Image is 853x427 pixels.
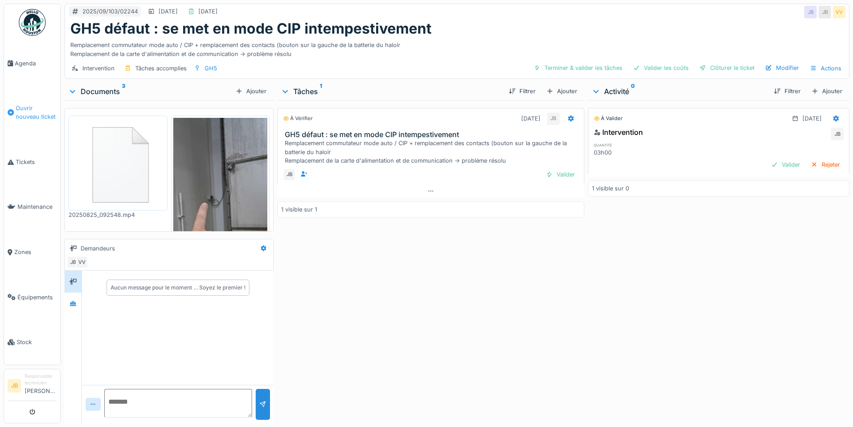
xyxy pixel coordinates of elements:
img: Badge_color-CXgf-gQk.svg [19,9,46,36]
div: Valider les coûts [630,62,692,74]
div: [DATE] [521,114,540,123]
h3: GH5 défaut : se met en mode CIP intempestivement [285,130,580,139]
div: À valider [594,115,622,122]
div: Responsable technicien [25,373,57,387]
div: [DATE] [802,114,822,123]
span: Équipements [17,293,57,302]
div: Filtrer [505,85,539,97]
h1: GH5 défaut : se met en mode CIP intempestivement [70,20,432,37]
div: 2025/09/103/02244 [82,7,138,16]
div: Clôturer le ticket [696,62,758,74]
img: of7zl6ijn35irjft9p57hgsj9ouv [173,118,268,322]
a: JB Responsable technicien[PERSON_NAME] [8,373,57,401]
div: GH5 [205,64,217,73]
div: Aucun message pour le moment … Soyez le premier ! [111,284,245,292]
div: JB [283,168,296,181]
span: Ouvrir nouveau ticket [16,104,57,121]
div: Filtrer [770,85,804,97]
span: Zones [14,248,57,256]
div: Ajouter [808,85,846,97]
span: Tickets [16,158,57,166]
a: Zones [4,229,60,275]
div: Modifier [762,62,802,74]
div: [DATE] [198,7,218,16]
div: Demandeurs [81,244,115,253]
div: Valider [767,159,804,171]
sup: 1 [320,86,322,97]
span: Agenda [15,59,57,68]
a: Maintenance [4,185,60,230]
div: Remplacement commutateur mode auto / CIP + remplacement des contacts (bouton sur la gauche de la ... [285,139,580,165]
div: Terminer & valider les tâches [530,62,626,74]
div: VV [833,6,845,18]
a: Stock [4,319,60,365]
div: Valider [542,168,579,181]
span: Stock [17,338,57,346]
div: 1 visible sur 1 [281,205,317,214]
div: 20250825_092548.mp4 [69,211,167,219]
span: Maintenance [17,203,57,211]
div: Documents [68,86,232,97]
div: JB [804,6,817,18]
div: Intervention [82,64,115,73]
a: Tickets [4,139,60,185]
div: VV [76,256,88,268]
div: JB [67,256,79,268]
div: [DATE] [159,7,178,16]
li: [PERSON_NAME] [25,373,57,399]
div: Intervention [594,127,643,138]
div: Tâches [281,86,501,97]
div: À vérifier [283,115,313,122]
div: Rejeter [807,159,844,171]
h6: quantité [594,142,675,148]
div: JB [831,128,844,140]
a: Équipements [4,275,60,320]
div: Ajouter [543,85,581,97]
div: 1 visible sur 0 [592,184,629,193]
div: Ajouter [232,85,270,97]
li: JB [8,379,21,392]
div: Tâches accomplies [135,64,187,73]
div: Remplacement commutateur mode auto / CIP + remplacement des contacts (bouton sur la gauche de la ... [70,37,844,58]
img: 84750757-fdcc6f00-afbb-11ea-908a-1074b026b06b.png [71,118,165,208]
div: 03h00 [594,148,675,157]
a: Agenda [4,41,60,86]
sup: 3 [122,86,125,97]
div: Actions [806,62,845,75]
div: Activité [592,86,767,97]
sup: 0 [631,86,635,97]
a: Ouvrir nouveau ticket [4,86,60,140]
div: JB [819,6,831,18]
div: JB [547,112,560,125]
